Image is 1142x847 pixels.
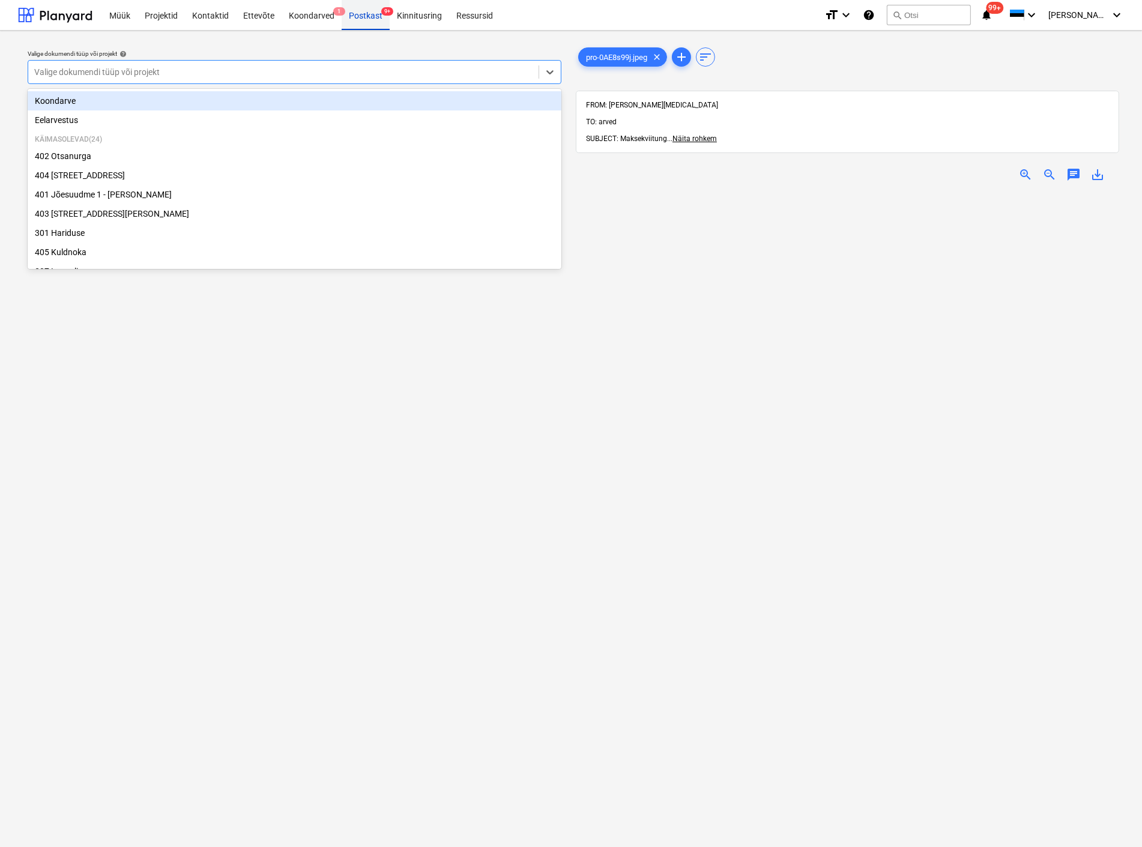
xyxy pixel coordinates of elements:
[824,8,839,22] i: format_size
[1066,167,1081,182] span: chat
[1024,8,1039,22] i: keyboard_arrow_down
[650,50,664,64] span: clear
[28,110,561,130] div: Eelarvestus
[1090,167,1105,182] span: save_alt
[28,146,561,166] div: 402 Otsanurga
[1048,10,1108,20] span: [PERSON_NAME] [MEDICAL_DATA]
[28,223,561,243] div: 301 Hariduse
[586,134,667,143] span: SUBJECT: Maksekviitung
[35,134,554,145] p: Käimasolevad ( 24 )
[28,50,561,58] div: Valige dokumendi tüüp või projekt
[986,2,1004,14] span: 99+
[674,50,689,64] span: add
[117,50,127,58] span: help
[887,5,971,25] button: Otsi
[28,243,561,262] div: 405 Kuldnoka
[28,91,561,110] div: Koondarve
[586,118,617,126] span: TO: arved
[1018,167,1033,182] span: zoom_in
[28,166,561,185] div: 404 Kalda tee 15
[1082,789,1142,847] iframe: Chat Widget
[586,101,718,109] span: FROM: [PERSON_NAME][MEDICAL_DATA]
[672,134,717,143] span: Näita rohkem
[28,262,561,281] div: 307 Laanelinnu
[28,185,561,204] div: 401 Jõesuudme 1 - Inge
[28,166,561,185] div: 404 [STREET_ADDRESS]
[578,47,667,67] div: pro-0AE8s99j.jpeg
[892,10,902,20] span: search
[28,204,561,223] div: 403 Kalda tee 17, Raoul
[333,7,345,16] span: 1
[28,204,561,223] div: 403 [STREET_ADDRESS][PERSON_NAME]
[667,134,717,143] span: ...
[980,8,992,22] i: notifications
[839,8,853,22] i: keyboard_arrow_down
[381,7,393,16] span: 9+
[579,53,654,62] span: pro-0AE8s99j.jpeg
[698,50,713,64] span: sort
[1082,789,1142,847] div: Vestlusvidin
[28,185,561,204] div: 401 Jõesuudme 1 - [PERSON_NAME]
[863,8,875,22] i: Abikeskus
[1110,8,1124,22] i: keyboard_arrow_down
[1042,167,1057,182] span: zoom_out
